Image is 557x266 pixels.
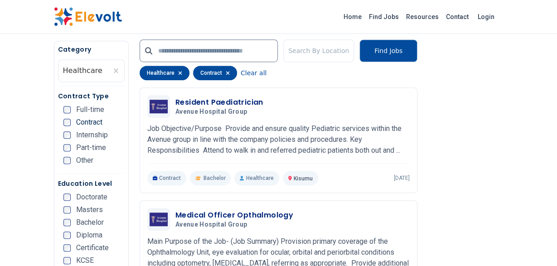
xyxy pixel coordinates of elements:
img: Avenue Hospital Group [150,100,168,113]
input: Bachelor [63,219,71,226]
h3: Resident Paediatrician [175,97,263,108]
img: Elevolt [54,7,122,26]
span: Full-time [76,106,104,113]
p: [DATE] [394,174,410,182]
div: contract [193,66,237,80]
p: Contract [147,171,187,185]
iframe: Chat Widget [512,222,557,266]
a: Avenue Hospital GroupResident PaediatricianAvenue Hospital GroupJob Objective/Purpose Provide and... [147,95,410,185]
button: Find Jobs [359,39,417,62]
button: Clear all [241,66,266,80]
p: Job Objective/Purpose Provide and ensure quality Pediatric services within the Avenue group in li... [147,123,410,156]
span: Certificate [76,244,109,251]
span: Other [76,157,93,164]
input: Part-time [63,144,71,151]
input: Full-time [63,106,71,113]
span: Kisumu [294,175,313,182]
input: KCSE [63,257,71,264]
span: Bachelor [76,219,104,226]
span: Part-time [76,144,106,151]
div: healthcare [140,66,189,80]
input: Internship [63,131,71,139]
p: Healthcare [234,171,279,185]
span: KCSE [76,257,94,264]
span: Avenue Hospital Group [175,108,247,116]
h5: Education Level [58,179,125,188]
input: Certificate [63,244,71,251]
span: Internship [76,131,108,139]
span: Bachelor [203,174,225,182]
input: Diploma [63,232,71,239]
input: Masters [63,206,71,213]
h5: Category [58,45,125,54]
a: Resources [402,10,442,24]
img: Avenue Hospital Group [150,213,168,226]
input: Doctorate [63,193,71,201]
a: Home [340,10,365,24]
h3: Medical Officer Opthalmology [175,210,293,221]
a: Find Jobs [365,10,402,24]
a: Login [472,8,500,26]
span: Diploma [76,232,102,239]
span: Doctorate [76,193,107,201]
span: Avenue Hospital Group [175,221,247,229]
h5: Contract Type [58,92,125,101]
span: Contract [76,119,102,126]
a: Contact [442,10,472,24]
input: Other [63,157,71,164]
input: Contract [63,119,71,126]
span: Masters [76,206,103,213]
